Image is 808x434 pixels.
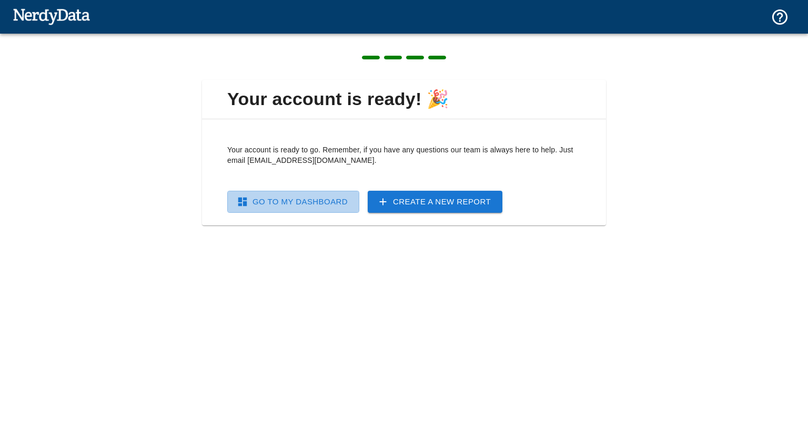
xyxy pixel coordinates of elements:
[227,191,359,213] a: Go To My Dashboard
[755,359,795,399] iframe: Drift Widget Chat Controller
[368,191,502,213] a: Create a New Report
[227,144,581,166] p: Your account is ready to go. Remember, if you have any questions our team is always here to help....
[210,88,598,110] span: Your account is ready! 🎉
[764,2,795,33] button: Support and Documentation
[13,6,90,27] img: NerdyData.com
